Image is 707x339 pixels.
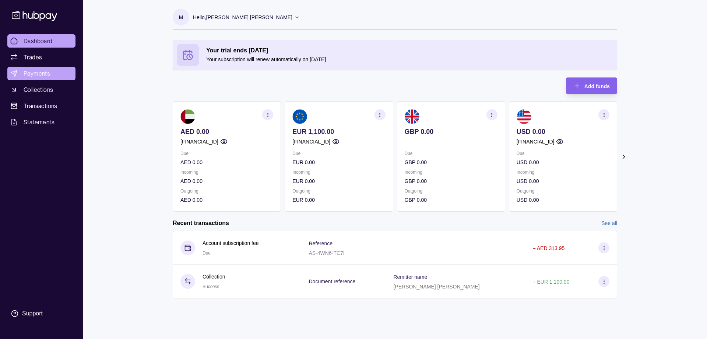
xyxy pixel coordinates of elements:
[405,109,419,124] img: gb
[206,55,613,63] p: Your subscription will renew automatically on [DATE]
[180,149,273,158] p: Due
[203,284,219,289] span: Success
[309,279,355,284] p: Document reference
[24,85,53,94] span: Collections
[180,158,273,166] p: AED 0.00
[517,196,609,204] p: USD 0.00
[292,168,385,176] p: Incoming
[180,138,218,146] p: [FINANCIAL_ID]
[517,177,609,185] p: USD 0.00
[24,53,42,62] span: Trades
[180,177,273,185] p: AED 0.00
[517,168,609,176] p: Incoming
[566,77,617,94] button: Add funds
[517,158,609,166] p: USD 0.00
[203,273,225,281] p: Collection
[393,274,427,280] p: Remitter name
[193,13,292,21] p: Hello, [PERSON_NAME] [PERSON_NAME]
[405,149,497,158] p: Due
[292,128,385,136] p: EUR 1,100.00
[7,99,75,113] a: Transactions
[7,51,75,64] a: Trades
[7,306,75,321] a: Support
[405,158,497,166] p: GBP 0.00
[517,149,609,158] p: Due
[180,128,273,136] p: AED 0.00
[532,245,564,251] p: − AED 313.95
[584,83,610,89] span: Add funds
[292,187,385,195] p: Outgoing
[180,109,195,124] img: ae
[517,109,531,124] img: us
[22,309,43,318] div: Support
[24,101,57,110] span: Transactions
[24,69,50,78] span: Payments
[393,284,479,290] p: [PERSON_NAME] [PERSON_NAME]
[292,109,307,124] img: eu
[309,241,333,246] p: Reference
[405,196,497,204] p: GBP 0.00
[532,279,569,285] p: + EUR 1,100.00
[292,138,330,146] p: [FINANCIAL_ID]
[24,118,54,127] span: Statements
[292,177,385,185] p: EUR 0.00
[179,13,183,21] p: M
[517,187,609,195] p: Outgoing
[405,128,497,136] p: GBP 0.00
[405,187,497,195] p: Outgoing
[405,177,497,185] p: GBP 0.00
[309,250,344,256] p: AS-4WN6-TC7I
[405,168,497,176] p: Incoming
[292,158,385,166] p: EUR 0.00
[517,138,555,146] p: [FINANCIAL_ID]
[292,196,385,204] p: EUR 0.00
[203,250,211,256] span: Due
[7,67,75,80] a: Payments
[7,34,75,48] a: Dashboard
[180,187,273,195] p: Outgoing
[203,239,259,247] p: Account subscription fee
[173,219,229,227] h2: Recent transactions
[206,46,613,55] h2: Your trial ends [DATE]
[7,83,75,96] a: Collections
[180,168,273,176] p: Incoming
[517,128,609,136] p: USD 0.00
[292,149,385,158] p: Due
[24,37,53,45] span: Dashboard
[180,196,273,204] p: AED 0.00
[7,115,75,129] a: Statements
[601,219,617,227] a: See all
